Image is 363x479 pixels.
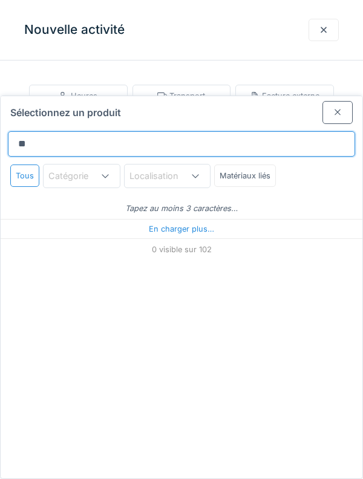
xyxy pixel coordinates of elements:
div: Facture externe [250,90,319,102]
div: Tous [10,165,39,187]
div: 0 visible sur 102 [1,238,362,260]
div: Tapez au moins 3 caractères… [1,198,362,219]
div: Matériaux liés [214,165,276,187]
div: Localisation [129,169,195,183]
div: Catégorie [48,169,105,183]
div: En charger plus… [1,219,362,238]
div: Transport [157,90,205,102]
div: Heures [59,90,97,102]
div: Sélectionnez un produit [1,96,362,123]
h3: Nouvelle activité [24,22,125,37]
